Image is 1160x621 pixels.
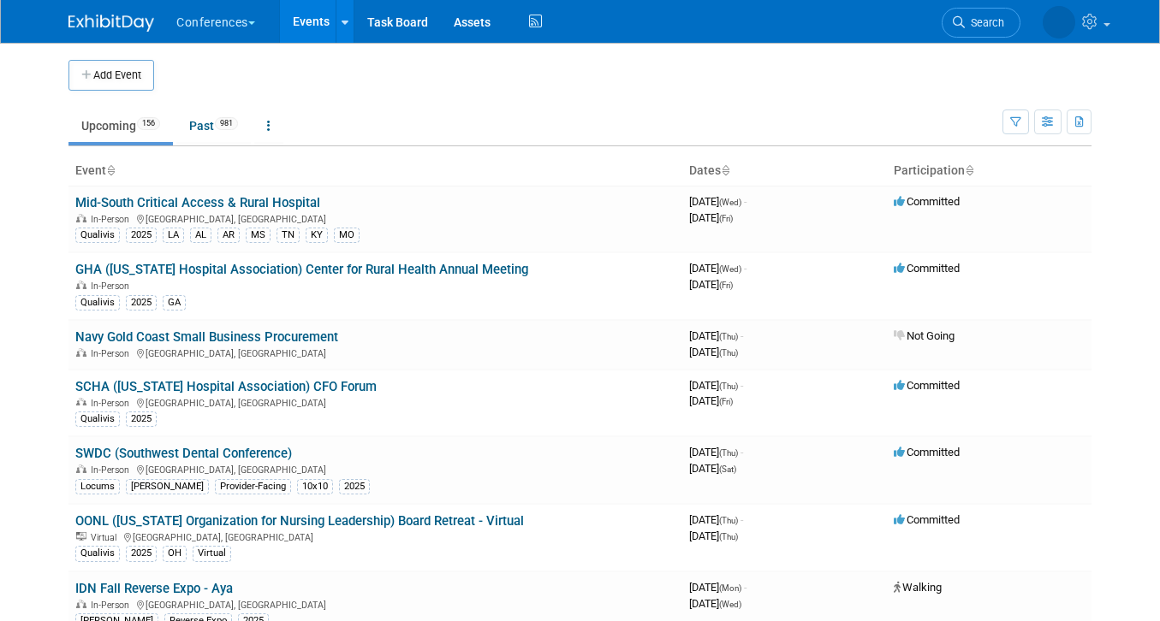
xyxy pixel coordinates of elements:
[75,228,120,243] div: Qualivis
[689,513,743,526] span: [DATE]
[719,264,741,274] span: (Wed)
[689,346,738,358] span: [DATE]
[719,532,738,541] span: (Thu)
[163,546,187,561] div: OH
[689,278,733,291] span: [DATE]
[719,381,738,391] span: (Thu)
[965,16,1004,29] span: Search
[744,195,747,208] span: -
[75,195,320,210] a: Mid-South Critical Access & Rural Hospital
[91,281,134,292] span: In-Person
[719,583,741,593] span: (Mon)
[894,513,960,526] span: Committed
[894,195,960,208] span: Committed
[887,157,1092,186] th: Participation
[741,379,743,392] span: -
[689,597,741,610] span: [DATE]
[75,211,675,225] div: [GEOGRAPHIC_DATA], [GEOGRAPHIC_DATA]
[75,379,377,394] a: SCHA ([US_STATE] Hospital Association) CFO Forum
[106,163,115,177] a: Sort by Event Name
[719,397,733,406] span: (Fri)
[215,117,238,130] span: 981
[894,446,960,458] span: Committed
[75,295,120,310] div: Qualivis
[334,228,360,243] div: MO
[719,516,738,525] span: (Thu)
[76,398,86,406] img: In-Person Event
[75,262,528,277] a: GHA ([US_STATE] Hospital Association) Center for Rural Health Annual Meeting
[719,600,741,609] span: (Wed)
[163,295,186,310] div: GA
[75,446,292,461] a: SWDC (Southwest Dental Conference)
[76,281,86,289] img: In-Person Event
[689,195,747,208] span: [DATE]
[719,448,738,458] span: (Thu)
[689,529,738,542] span: [DATE]
[1043,6,1075,38] img: Mel Liwanag
[75,462,675,476] div: [GEOGRAPHIC_DATA], [GEOGRAPHIC_DATA]
[741,446,743,458] span: -
[76,214,86,222] img: In-Person Event
[741,329,743,342] span: -
[277,228,300,243] div: TN
[719,348,738,358] span: (Thu)
[91,348,134,359] span: In-Person
[75,411,120,427] div: Qualivis
[721,163,729,177] a: Sort by Start Date
[744,262,747,275] span: -
[75,395,675,409] div: [GEOGRAPHIC_DATA], [GEOGRAPHIC_DATA]
[126,295,157,310] div: 2025
[91,398,134,409] span: In-Person
[68,157,682,186] th: Event
[689,394,733,407] span: [DATE]
[91,532,122,543] span: Virtual
[306,228,328,243] div: KY
[215,479,291,494] div: Provider-Facing
[689,581,747,594] span: [DATE]
[744,581,747,594] span: -
[246,228,271,243] div: MS
[190,228,211,243] div: AL
[75,513,524,529] a: OONL ([US_STATE] Organization for Nursing Leadership) Board Retreat - Virtual
[741,513,743,526] span: -
[76,348,86,357] img: In-Person Event
[75,546,120,561] div: Qualivis
[76,600,86,608] img: In-Person Event
[894,329,955,342] span: Not Going
[719,464,736,474] span: (Sat)
[76,464,86,473] img: In-Person Event
[75,479,120,494] div: Locums
[75,329,338,345] a: Navy Gold Coast Small Business Procurement
[91,214,134,225] span: In-Person
[682,157,887,186] th: Dates
[689,262,747,275] span: [DATE]
[719,198,741,207] span: (Wed)
[91,464,134,476] span: In-Person
[942,8,1020,38] a: Search
[894,379,960,392] span: Committed
[339,479,370,494] div: 2025
[126,479,209,494] div: [PERSON_NAME]
[689,462,736,475] span: [DATE]
[163,228,184,243] div: LA
[75,597,675,611] div: [GEOGRAPHIC_DATA], [GEOGRAPHIC_DATA]
[126,546,157,561] div: 2025
[68,15,154,32] img: ExhibitDay
[75,529,675,543] div: [GEOGRAPHIC_DATA], [GEOGRAPHIC_DATA]
[193,546,231,561] div: Virtual
[126,228,157,243] div: 2025
[75,581,233,596] a: IDN Fall Reverse Expo - Aya
[689,329,743,342] span: [DATE]
[719,214,733,223] span: (Fri)
[689,211,733,224] span: [DATE]
[68,109,173,142] a: Upcoming156
[176,109,251,142] a: Past981
[68,60,154,91] button: Add Event
[126,411,157,427] div: 2025
[689,379,743,392] span: [DATE]
[91,600,134,611] span: In-Person
[965,163,973,177] a: Sort by Participation Type
[137,117,160,130] span: 156
[894,581,942,594] span: Walking
[689,446,743,458] span: [DATE]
